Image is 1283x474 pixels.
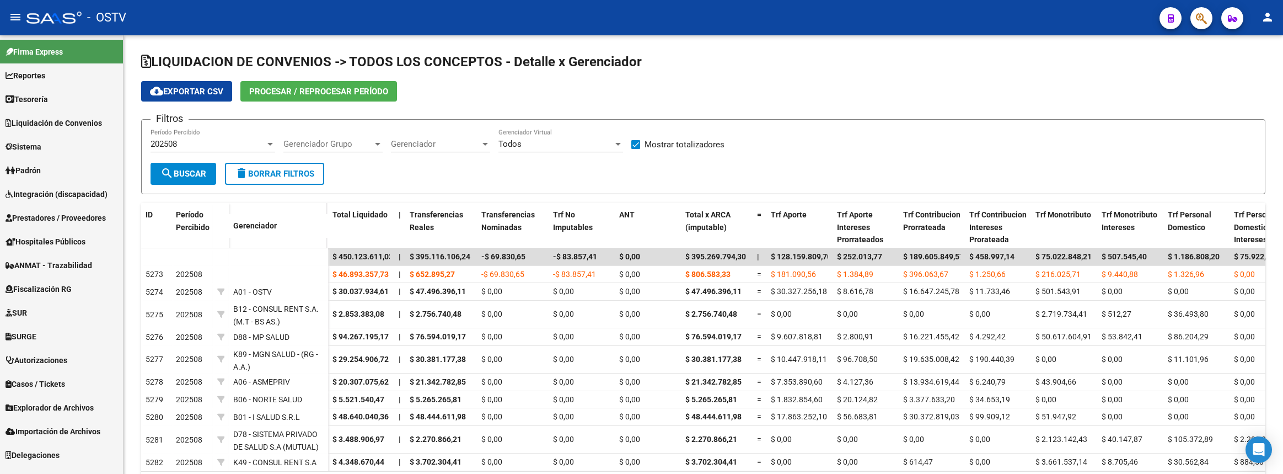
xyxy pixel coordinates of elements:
span: | [399,412,400,421]
span: $ 0,00 [1234,377,1255,386]
span: Importación de Archivos [6,425,100,438]
span: $ 0,00 [481,457,502,466]
span: Procesar / Reprocesar período [249,87,388,97]
span: - OSTV [87,6,126,30]
span: $ 0,00 [903,310,924,318]
span: ANMAT - Trazabilidad [6,259,92,271]
span: Total Liquidado [332,210,388,219]
span: Total x ARCA (imputable) [685,210,731,232]
mat-icon: cloud_download [150,84,163,98]
span: $ 0,00 [553,395,574,404]
span: Autorizaciones [6,354,67,366]
span: 202508 [151,139,177,149]
datatable-header-cell: Trf Monotributo Intereses [1097,203,1163,252]
span: | [399,270,400,279]
span: Trf Monotributo Intereses [1102,210,1157,232]
span: $ 0,00 [481,377,502,386]
span: $ 0,00 [1168,287,1189,296]
datatable-header-cell: = [753,203,766,252]
datatable-header-cell: Trf No Imputables [549,203,615,252]
span: $ 75.922,31 [1234,252,1275,261]
span: $ 0,00 [1168,377,1189,386]
span: Padrón [6,164,41,177]
span: $ 0,00 [837,457,858,466]
span: $ 0,00 [1234,355,1255,364]
span: Todos [498,139,522,149]
span: $ 181.090,56 [771,270,816,279]
span: Tesorería [6,93,48,105]
span: = [757,270,761,279]
span: $ 1.384,89 [837,270,873,279]
span: $ 43.904,66 [1035,377,1076,386]
span: | [399,332,400,341]
span: Explorador de Archivos [6,402,94,414]
span: $ 458.997,14 [969,252,1014,261]
span: = [757,377,761,386]
span: $ 1.250,66 [969,270,1006,279]
span: Trf No Imputables [553,210,593,232]
span: $ 0,00 [1102,287,1123,296]
span: $ 0,00 [969,457,990,466]
span: $ 395.116.106,24 [410,252,470,261]
span: $ 501.543,91 [1035,287,1081,296]
span: $ 2.270.866,21 [410,435,461,444]
span: $ 0,00 [553,377,574,386]
span: $ 0,00 [481,332,502,341]
span: Integración (discapacidad) [6,188,108,200]
span: $ 0,00 [969,310,990,318]
span: 202508 [176,395,202,404]
span: $ 0,00 [553,332,574,341]
span: = [757,457,761,466]
span: $ 614,47 [903,457,933,466]
span: -$ 83.857,41 [553,270,596,279]
span: $ 0,00 [1234,395,1255,404]
span: $ 9.440,88 [1102,270,1138,279]
span: $ 2.123.142,43 [1035,435,1087,444]
span: Gerenciador [391,139,480,149]
span: $ 0,00 [771,310,792,318]
span: 5282 [146,458,163,467]
span: $ 29.254.906,72 [332,355,389,364]
span: $ 21.342.782,85 [410,377,466,386]
span: $ 47.496.396,11 [410,287,466,296]
span: 5276 [146,333,163,342]
span: | [399,377,400,386]
span: K49 - CONSUL RENT S.A [233,458,316,467]
span: Trf Aporte [771,210,807,219]
span: Trf Personal Domestico Intereses [1234,210,1277,244]
datatable-header-cell: ANT [615,203,681,252]
span: $ 806.583,33 [685,270,731,279]
span: $ 0,00 [837,310,858,318]
span: Trf Contribucion Prorrateada [903,210,960,232]
span: Reportes [6,70,45,82]
span: $ 0,00 [619,270,640,279]
span: $ 10.447.918,11 [771,355,827,364]
span: $ 0,00 [481,435,502,444]
span: $ 0,00 [619,310,640,318]
span: $ 0,00 [1234,310,1255,318]
span: | [757,252,759,261]
span: $ 17.863.252,10 [771,412,827,421]
span: Trf Monotributo [1035,210,1091,219]
span: $ 0,00 [619,435,640,444]
span: $ 8.616,78 [837,287,873,296]
span: $ 0,00 [1102,355,1123,364]
span: 5277 [146,355,163,364]
span: = [757,287,761,296]
span: $ 34.653,19 [969,395,1010,404]
span: $ 30.037.934,61 [332,287,389,296]
span: | [399,310,400,318]
span: 202508 [176,287,202,296]
span: 5275 [146,310,163,319]
span: 202508 [176,270,202,279]
span: 202508 [176,333,202,342]
span: $ 0,00 [1102,412,1123,421]
span: | [399,355,400,364]
span: 202508 [176,413,202,422]
span: $ 0,00 [553,435,574,444]
datatable-header-cell: Trf Monotributo [1031,203,1097,252]
span: Período Percibido [176,210,210,232]
span: $ 0,00 [619,377,640,386]
span: $ 450.123.611,03 [332,252,393,261]
span: $ 76.594.019,17 [685,332,742,341]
